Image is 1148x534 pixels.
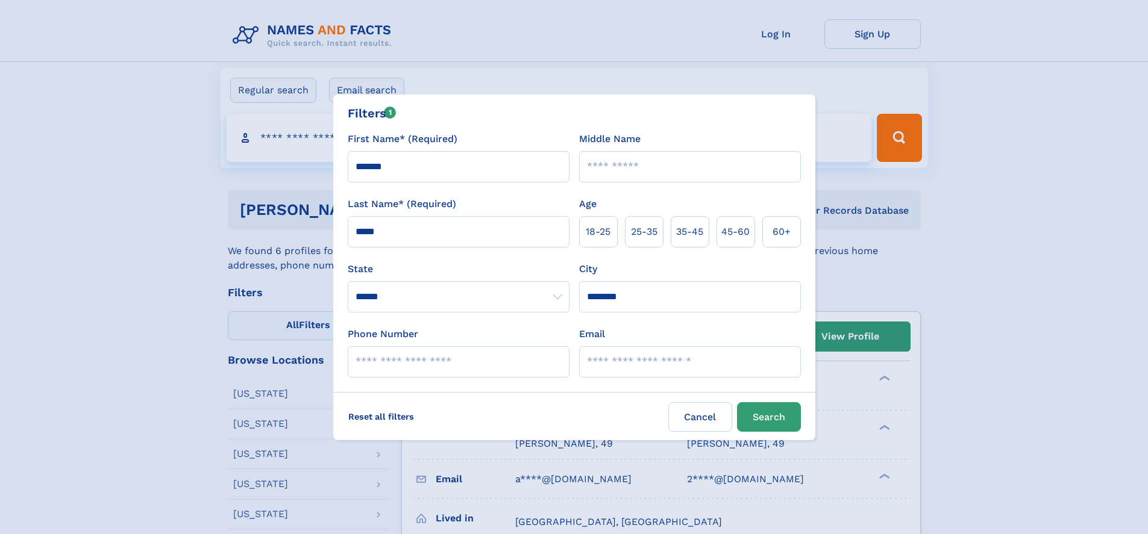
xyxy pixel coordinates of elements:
span: 35‑45 [676,225,703,239]
label: City [579,262,597,276]
span: 25‑35 [631,225,657,239]
label: Phone Number [348,327,418,341]
span: 60+ [773,225,791,239]
button: Search [737,402,801,432]
div: Filters [348,104,397,122]
label: First Name* (Required) [348,132,457,146]
label: Cancel [668,402,732,432]
label: Middle Name [579,132,641,146]
label: Reset all filters [340,402,422,431]
span: 45‑60 [721,225,750,239]
label: State [348,262,569,276]
label: Age [579,197,597,211]
label: Last Name* (Required) [348,197,456,211]
span: 18‑25 [586,225,610,239]
label: Email [579,327,605,341]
